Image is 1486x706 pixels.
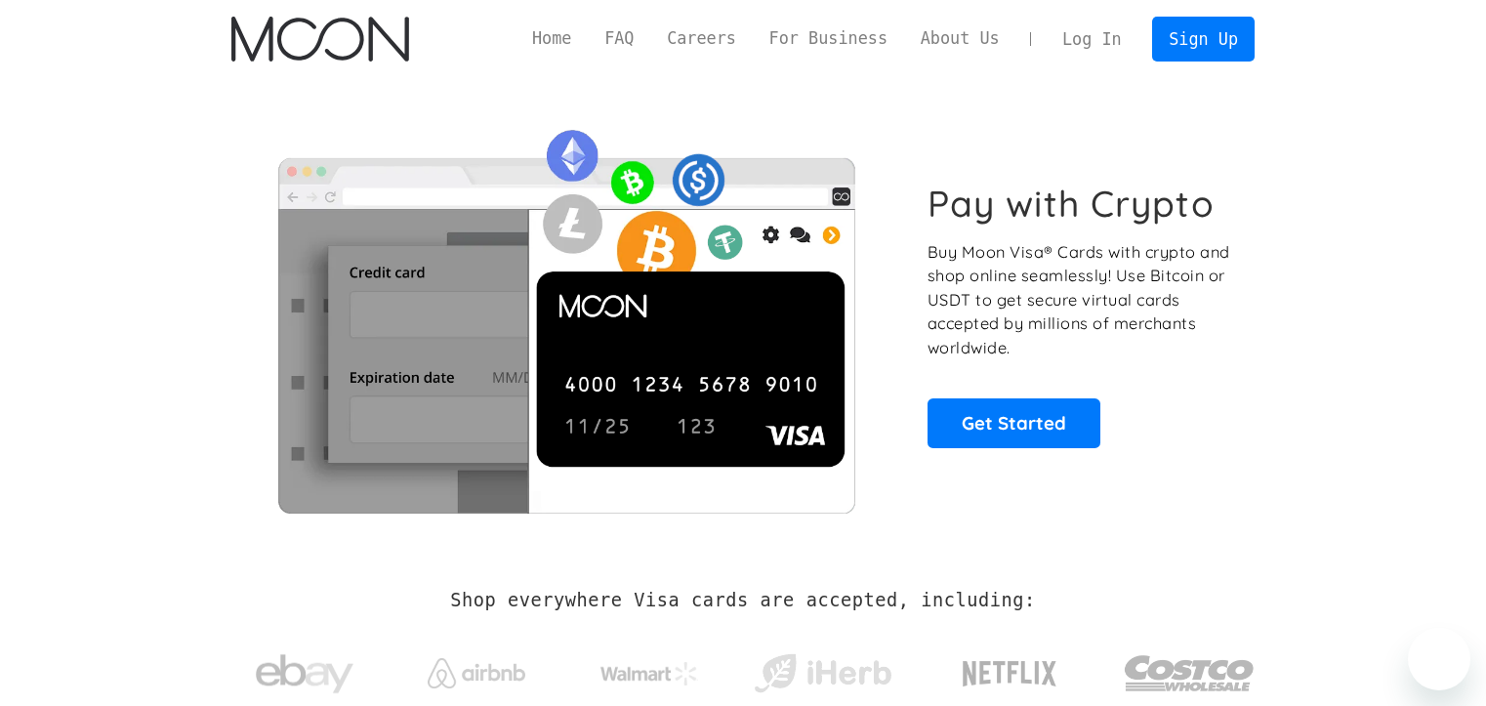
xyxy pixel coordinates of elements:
a: For Business [753,26,904,51]
a: Home [516,26,588,51]
a: Sign Up [1152,17,1254,61]
a: Log In [1046,18,1137,61]
img: ebay [256,644,353,705]
img: Moon Cards let you spend your crypto anywhere Visa is accepted. [231,116,900,513]
img: Airbnb [428,658,525,688]
p: Buy Moon Visa® Cards with crypto and shop online seamlessly! Use Bitcoin or USDT to get secure vi... [928,240,1233,360]
h2: Shop everywhere Visa cards are accepted, including: [450,590,1035,611]
a: About Us [904,26,1016,51]
a: home [231,17,408,62]
iframe: Knop om het berichtenvenster te openen [1408,628,1470,690]
img: Walmart [600,662,698,685]
img: Netflix [961,649,1058,698]
img: Moon Logo [231,17,408,62]
a: Careers [650,26,752,51]
a: Get Started [928,398,1100,447]
a: Walmart [577,643,722,695]
img: iHerb [750,648,895,699]
a: Airbnb [404,639,550,698]
a: FAQ [588,26,650,51]
h1: Pay with Crypto [928,182,1215,226]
